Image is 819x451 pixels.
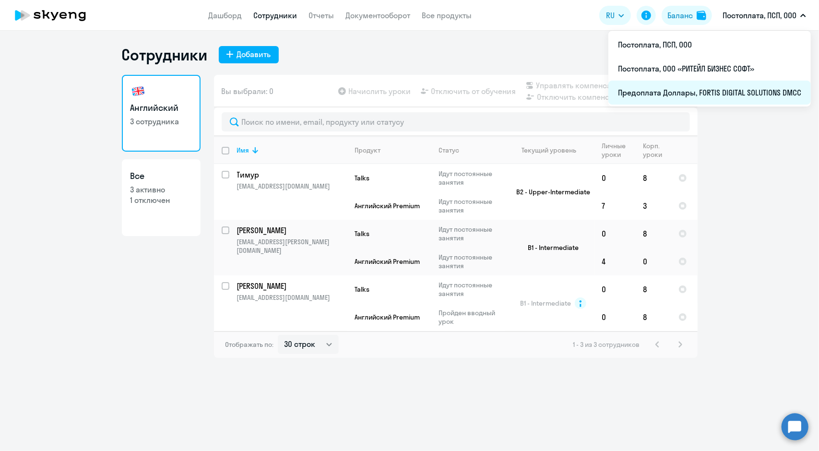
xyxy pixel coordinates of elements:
[513,146,594,154] div: Текущий уровень
[355,174,370,182] span: Talks
[439,281,505,298] p: Идут постоянные занятия
[439,309,505,326] p: Пройден вводный урок
[131,83,146,99] img: english
[237,225,345,236] p: [PERSON_NAME]
[520,299,571,308] span: B1 - Intermediate
[237,281,345,291] p: [PERSON_NAME]
[602,142,635,159] div: Личные уроки
[599,6,631,25] button: RU
[122,159,201,236] a: Все3 активно1 отключен
[667,10,693,21] div: Баланс
[636,220,671,248] td: 8
[237,48,271,60] div: Добавить
[594,220,636,248] td: 0
[355,202,420,210] span: Английский Premium
[439,197,505,214] p: Идут постоянные занятия
[131,184,192,195] p: 3 активно
[237,169,347,180] a: Тимур
[209,11,242,20] a: Дашборд
[222,85,274,97] span: Вы выбрали: 0
[237,281,347,291] a: [PERSON_NAME]
[723,10,796,21] p: Постоплата, ПСП, ООО
[131,195,192,205] p: 1 отключен
[131,170,192,182] h3: Все
[439,225,505,242] p: Идут постоянные занятия
[636,248,671,275] td: 0
[422,11,472,20] a: Все продукты
[237,225,347,236] a: [PERSON_NAME]
[636,275,671,303] td: 8
[222,112,690,131] input: Поиск по имени, email, продукту или статусу
[505,164,594,220] td: B2 - Upper-Intermediate
[309,11,334,20] a: Отчеты
[439,253,505,270] p: Идут постоянные занятия
[346,11,411,20] a: Документооборот
[122,45,207,64] h1: Сотрудники
[697,11,706,20] img: balance
[608,31,811,107] ul: RU
[237,146,249,154] div: Имя
[131,116,192,127] p: 3 сотрудника
[439,169,505,187] p: Идут постоянные занятия
[594,275,636,303] td: 0
[237,182,347,190] p: [EMAIL_ADDRESS][DOMAIN_NAME]
[254,11,297,20] a: Сотрудники
[122,75,201,152] a: Английский3 сотрудника
[573,340,640,349] span: 1 - 3 из 3 сотрудников
[219,46,279,63] button: Добавить
[662,6,712,25] button: Балансbalance
[355,285,370,294] span: Talks
[439,146,460,154] div: Статус
[594,192,636,220] td: 7
[594,248,636,275] td: 4
[636,164,671,192] td: 8
[237,146,347,154] div: Имя
[131,102,192,114] h3: Английский
[355,229,370,238] span: Talks
[226,340,274,349] span: Отображать по:
[505,220,594,275] td: B1 - Intermediate
[643,142,670,159] div: Корп. уроки
[522,146,576,154] div: Текущий уровень
[237,293,347,302] p: [EMAIL_ADDRESS][DOMAIN_NAME]
[718,4,811,27] button: Постоплата, ПСП, ООО
[355,313,420,321] span: Английский Premium
[594,164,636,192] td: 0
[237,169,345,180] p: Тимур
[636,303,671,331] td: 8
[355,146,381,154] div: Продукт
[606,10,615,21] span: RU
[355,257,420,266] span: Английский Premium
[237,237,347,255] p: [EMAIL_ADDRESS][PERSON_NAME][DOMAIN_NAME]
[636,192,671,220] td: 3
[594,303,636,331] td: 0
